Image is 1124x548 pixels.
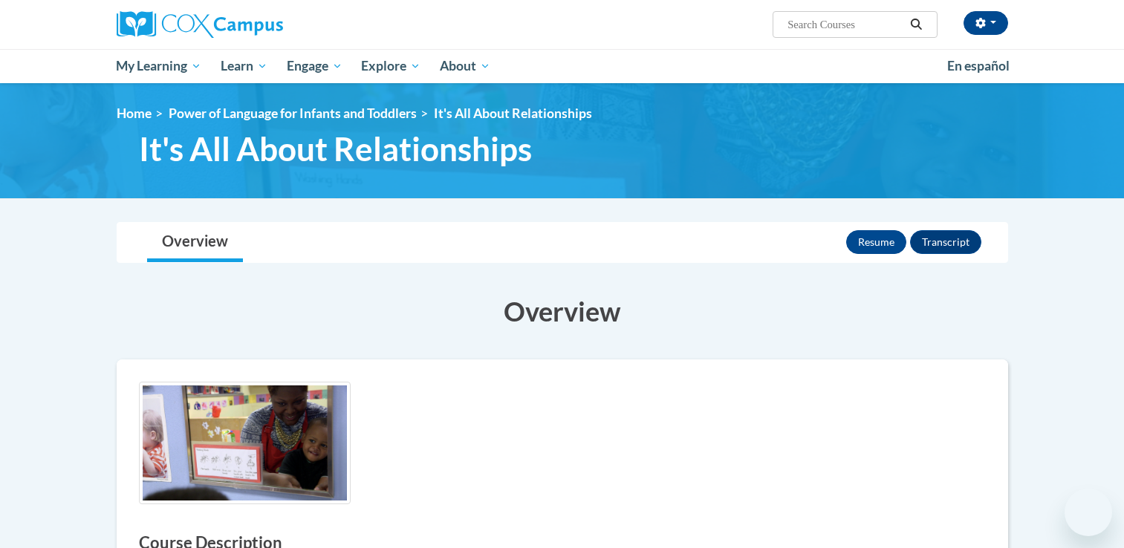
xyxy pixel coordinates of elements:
[905,16,927,33] button: Search
[786,16,905,33] input: Search Courses
[964,11,1008,35] button: Account Settings
[221,57,267,75] span: Learn
[117,11,283,38] img: Cox Campus
[434,105,592,121] span: It's All About Relationships
[361,57,420,75] span: Explore
[277,49,352,83] a: Engage
[116,57,201,75] span: My Learning
[846,230,906,254] button: Resume
[351,49,430,83] a: Explore
[947,58,1010,74] span: En español
[107,49,212,83] a: My Learning
[430,49,500,83] a: About
[139,382,351,504] img: Course logo image
[440,57,490,75] span: About
[910,230,981,254] button: Transcript
[117,105,152,121] a: Home
[117,293,1008,330] h3: Overview
[169,105,417,121] a: Power of Language for Infants and Toddlers
[147,223,243,262] a: Overview
[139,129,532,169] span: It's All About Relationships
[287,57,342,75] span: Engage
[211,49,277,83] a: Learn
[1065,489,1112,536] iframe: Botón para iniciar la ventana de mensajería
[117,11,399,38] a: Cox Campus
[94,49,1030,83] div: Main menu
[938,50,1019,82] a: En español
